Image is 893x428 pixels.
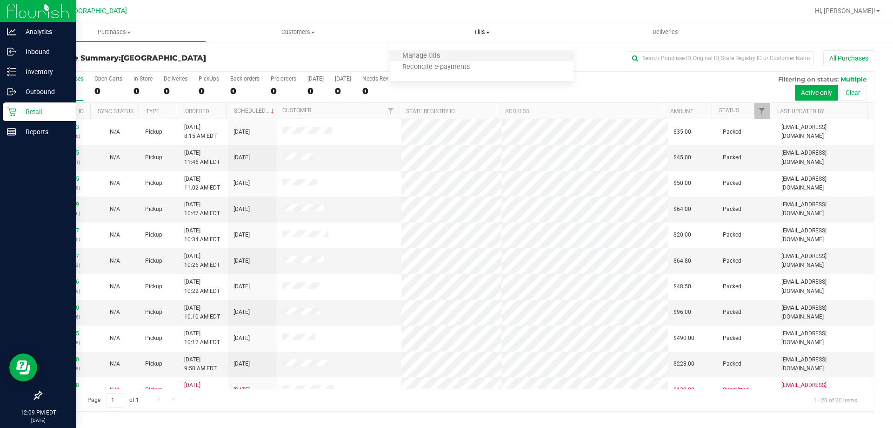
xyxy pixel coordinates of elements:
[110,154,120,161] span: Not Applicable
[80,393,147,408] span: Page of 1
[146,108,160,115] a: Type
[233,257,250,265] span: [DATE]
[815,7,875,14] span: Hi, [PERSON_NAME]!
[184,123,217,141] span: [DATE] 8:15 AM EDT
[184,149,220,166] span: [DATE] 11:46 AM EDT
[673,257,691,265] span: $64.80
[94,75,122,82] div: Open Carts
[164,86,187,96] div: 0
[7,127,16,136] inline-svg: Reports
[723,386,749,394] span: Submitted
[145,257,162,265] span: Pickup
[781,304,868,321] span: [EMAIL_ADDRESS][DOMAIN_NAME]
[335,86,351,96] div: 0
[145,360,162,368] span: Pickup
[723,153,741,162] span: Packed
[145,308,162,317] span: Pickup
[673,334,694,343] span: $490.00
[145,128,162,136] span: Pickup
[723,334,741,343] span: Packed
[230,75,260,82] div: Back-orders
[383,103,399,119] a: Filter
[53,279,79,285] a: 11812296
[673,179,691,188] span: $50.00
[781,149,868,166] span: [EMAIL_ADDRESS][DOMAIN_NAME]
[282,107,311,114] a: Customer
[670,108,693,115] a: Amount
[271,86,296,96] div: 0
[723,128,741,136] span: Packed
[390,28,573,36] span: Tills
[840,85,866,101] button: Clear
[53,305,79,311] a: 11812210
[16,66,72,77] p: Inventory
[307,75,324,82] div: [DATE]
[781,381,868,399] span: [EMAIL_ADDRESS][DOMAIN_NAME]
[4,408,72,417] p: 12:09 PM EDT
[233,231,250,239] span: [DATE]
[94,86,122,96] div: 0
[184,175,220,192] span: [DATE] 11:02 AM EDT
[53,227,79,234] a: 11812377
[110,308,120,317] button: N/A
[133,86,153,96] div: 0
[7,27,16,36] inline-svg: Analytics
[7,87,16,96] inline-svg: Outbound
[133,75,153,82] div: In Store
[206,22,390,42] a: Customers
[777,108,824,115] a: Last Updated By
[781,355,868,373] span: [EMAIL_ADDRESS][DOMAIN_NAME]
[781,329,868,347] span: [EMAIL_ADDRESS][DOMAIN_NAME]
[199,86,219,96] div: 0
[778,75,839,83] span: Filtering on status:
[7,47,16,56] inline-svg: Inbound
[53,356,79,363] a: 11812090
[145,282,162,291] span: Pickup
[110,282,120,291] button: N/A
[16,46,72,57] p: Inbound
[110,334,120,343] button: N/A
[781,175,868,192] span: [EMAIL_ADDRESS][DOMAIN_NAME]
[145,179,162,188] span: Pickup
[121,54,206,62] span: [GEOGRAPHIC_DATA]
[4,417,72,424] p: [DATE]
[53,149,79,156] a: 11812755
[184,355,217,373] span: [DATE] 9:58 AM EDT
[362,86,397,96] div: 0
[110,153,120,162] button: N/A
[184,252,220,270] span: [DATE] 10:26 AM EDT
[673,128,691,136] span: $35.00
[110,205,120,214] button: N/A
[673,386,694,394] span: $132.00
[233,334,250,343] span: [DATE]
[640,28,691,36] span: Deliveries
[335,75,351,82] div: [DATE]
[390,63,482,71] span: Reconcile e-payments
[673,360,694,368] span: $228.00
[53,124,79,130] a: 11811663
[723,205,741,214] span: Packed
[41,54,319,62] h3: Purchase Summary:
[723,308,741,317] span: Packed
[110,129,120,135] span: Not Applicable
[233,179,250,188] span: [DATE]
[184,226,220,244] span: [DATE] 10:34 AM EDT
[53,253,79,259] a: 11812327
[53,382,79,388] a: 11812088
[184,381,217,399] span: [DATE] 9:50 AM EDT
[145,205,162,214] span: Pickup
[16,86,72,97] p: Outbound
[795,85,838,101] button: Active only
[9,353,37,381] iframe: Resource center
[110,258,120,264] span: Not Applicable
[498,103,663,119] th: Address
[16,126,72,137] p: Reports
[719,107,739,114] a: Status
[110,360,120,368] button: N/A
[7,67,16,76] inline-svg: Inventory
[723,360,741,368] span: Packed
[184,304,220,321] span: [DATE] 10:10 AM EDT
[98,108,133,115] a: Sync Status
[271,75,296,82] div: Pre-orders
[110,231,120,239] button: N/A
